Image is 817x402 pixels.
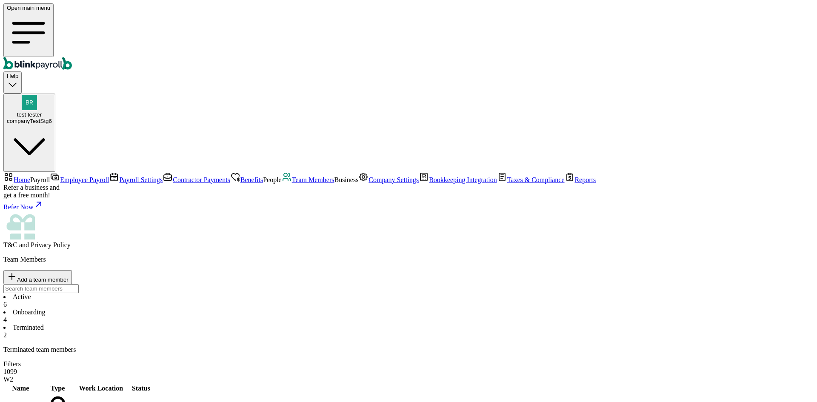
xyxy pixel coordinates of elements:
a: Refer Now [3,199,814,211]
span: Help [7,73,18,79]
span: People [263,176,282,183]
a: Taxes & Compliance [497,176,565,183]
a: Team Members [282,176,334,183]
span: Business [334,176,358,183]
span: 2 [3,331,7,339]
span: Reports [575,176,596,183]
span: Payroll [30,176,50,183]
nav: Sidebar [3,172,814,249]
span: Company Settings [369,176,419,183]
span: Bookkeeping Integration [429,176,497,183]
span: Contractor Payments [173,176,230,183]
span: Benefits [240,176,263,183]
button: Add a team member [3,270,72,284]
p: Terminated team members [3,346,814,354]
span: Add a team member [17,277,69,283]
a: Company Settings [358,176,419,183]
button: Help [3,71,22,93]
span: Open main menu [7,5,50,11]
a: Home [3,176,30,183]
th: Type [38,384,78,393]
span: Employee Payroll [60,176,109,183]
th: Name [4,384,37,393]
div: companyTestStg6 [7,118,52,124]
div: Refer a business and get a free month! [3,184,814,199]
li: Active [3,293,814,308]
span: Taxes & Compliance [507,176,565,183]
th: Work Location [79,384,124,393]
span: Home [14,176,30,183]
span: and [3,241,71,248]
li: Onboarding [3,308,814,324]
span: test tester [17,111,42,118]
span: Payroll Settings [119,176,163,183]
a: Payroll Settings [109,176,163,183]
span: T&C [3,241,17,248]
span: 1099 [3,368,17,375]
span: 4 [3,316,7,323]
span: Team Members [292,176,334,183]
iframe: Chat Widget [774,361,817,402]
button: test testercompanyTestStg6 [3,94,55,172]
input: TextInput [3,284,79,293]
span: Privacy Policy [31,241,71,248]
a: Bookkeeping Integration [419,176,497,183]
a: Contractor Payments [163,176,230,183]
span: W2 [3,376,13,383]
p: Team Members [3,256,814,263]
a: Benefits [230,176,263,183]
span: Filters [3,360,21,368]
button: Open main menu [3,3,54,57]
nav: Global [3,3,814,71]
span: 6 [3,301,7,308]
a: Employee Payroll [50,176,109,183]
a: Reports [565,176,596,183]
li: Terminated [3,324,814,339]
th: Status [124,384,157,393]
